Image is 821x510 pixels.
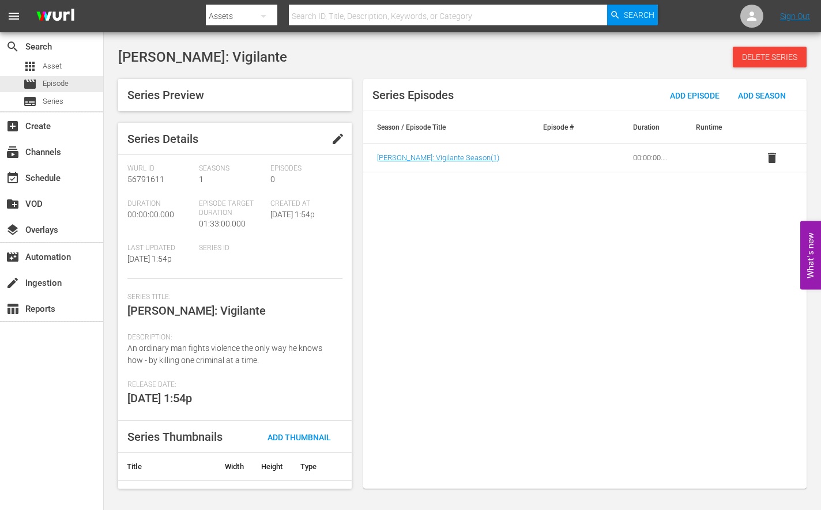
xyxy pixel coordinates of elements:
span: Series Preview [127,88,204,102]
span: Reports [6,302,20,316]
button: edit [324,125,352,153]
button: Search [607,5,658,25]
span: Series [43,96,63,107]
span: 0 [270,175,275,184]
span: Duration [127,199,193,209]
span: Create [6,119,20,133]
span: [PERSON_NAME]: Vigilante [127,304,266,318]
th: Duration [619,111,681,143]
span: Series [23,95,37,108]
span: Asset [43,61,62,72]
td: .JPG [292,480,326,508]
td: 00:00:00.000 [619,144,681,172]
span: VOD [6,197,20,211]
span: Search [6,40,20,54]
button: Delete Series [733,47,807,67]
span: Release Date: [127,380,337,390]
span: Automation [6,250,20,264]
button: cached [339,487,353,501]
a: file_download [325,487,339,501]
th: Runtime [682,111,744,143]
span: Episode Target Duration [199,199,265,218]
span: Series Details [127,132,198,146]
span: Seasons [199,164,265,173]
span: Series Thumbnails [127,430,223,444]
a: [PERSON_NAME]: Vigilante Season(1) [377,153,499,162]
span: Wurl Id [127,164,193,173]
th: Season / Episode Title [363,111,530,143]
span: 56791611 [127,175,164,184]
td: 1080 [253,480,292,508]
span: [DATE] 1:54p [270,210,315,219]
a: Sign Out [780,12,810,21]
span: [PERSON_NAME]: Vigilante Season ( 1 ) [377,153,499,162]
span: 01:33:00.000 [199,219,246,228]
span: Asset [23,59,37,73]
th: Height [253,453,292,481]
span: menu [7,9,21,23]
span: Last Updated [127,244,193,253]
span: An ordinary man fights violence the only way he knows how - by killing one criminal at a time. [127,343,322,365]
img: ans4CAIJ8jUAAAAAAAAAAAAAAAAAAAAAAAAgQb4GAAAAAAAAAAAAAAAAAAAAAAAAJMjXAAAAAAAAAAAAAAAAAAAAAAAAgAT5G... [28,3,83,30]
button: Add Season [729,85,795,105]
span: Add Season [729,91,795,100]
span: Series Title: [127,293,337,302]
span: [PERSON_NAME]: Vigilante [118,49,287,65]
th: Title [118,453,216,481]
span: [DATE] 1:54p [127,391,192,405]
span: Delete Series [733,52,807,62]
button: Open Feedback Widget [800,221,821,289]
span: Episodes [270,164,336,173]
span: 1 [199,175,204,184]
th: Type [292,453,326,481]
span: Series Episodes [372,88,454,102]
span: Episode [23,77,37,91]
button: Add Episode [661,85,729,105]
span: Description: [127,333,337,342]
span: Series ID [199,244,265,253]
span: Created At [270,199,336,209]
span: Search [624,5,654,25]
button: Add Thumbnail [258,426,340,447]
span: Episode [43,78,69,89]
span: 00:00:00.000 [127,210,174,219]
span: Schedule [6,171,20,185]
span: Overlays [6,223,20,237]
th: Width [216,453,253,481]
span: Add Thumbnail [258,433,340,442]
span: [DATE] 1:54p [127,254,172,263]
span: Ingestion [6,276,20,290]
span: edit [331,132,345,146]
td: 1920 [216,480,253,508]
span: Add Episode [661,91,729,100]
span: Channels [6,145,20,159]
button: delete [758,144,786,172]
span: delete [765,151,779,165]
th: Episode # [529,111,592,143]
